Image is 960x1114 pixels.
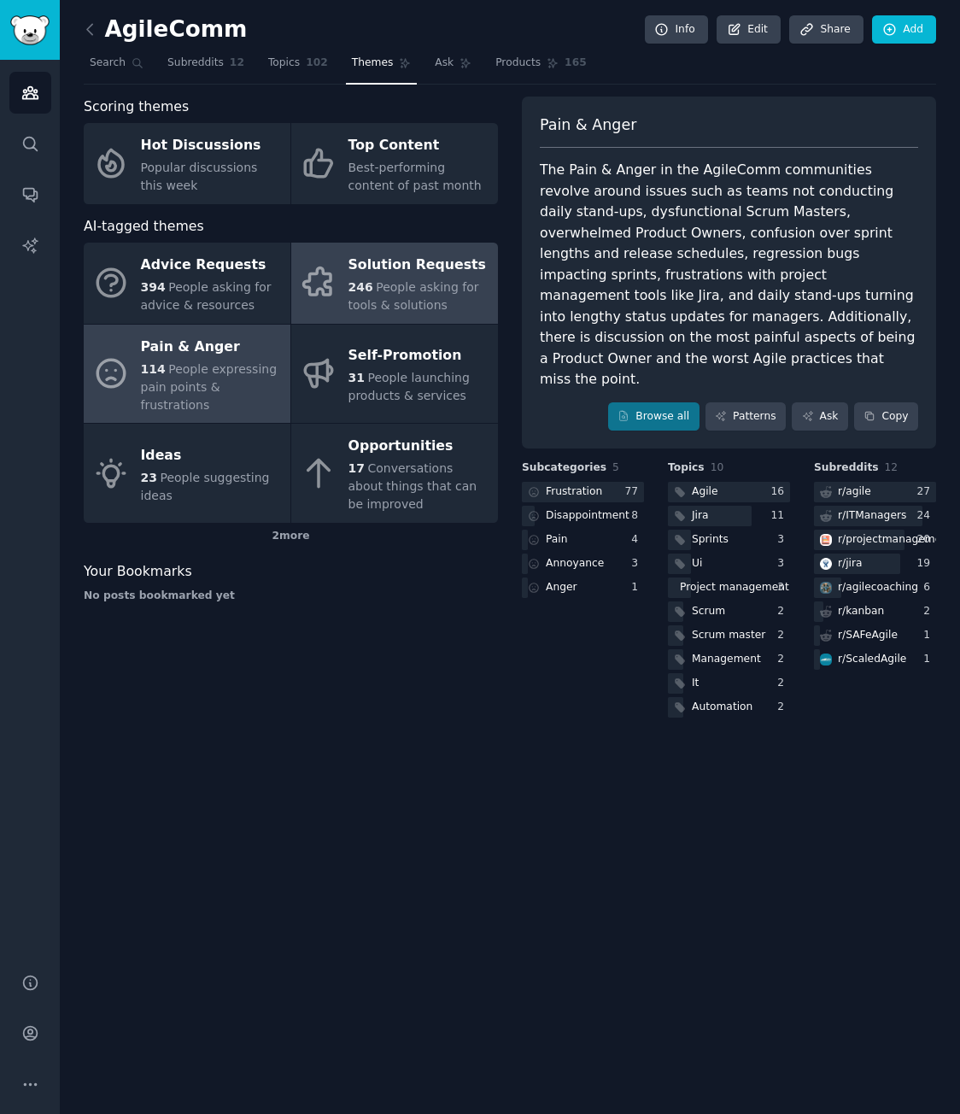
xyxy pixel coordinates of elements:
a: Project management3 [668,578,790,599]
a: jirar/jira19 [814,554,936,575]
span: 12 [230,56,244,71]
a: Opportunities17Conversations about things that can be improved [291,424,498,523]
div: r/ agilecoaching [838,580,918,595]
a: r/SAFeAgile1 [814,625,936,647]
img: jira [820,558,832,570]
div: r/ ScaledAgile [838,652,906,667]
a: Top ContentBest-performing content of past month [291,123,498,204]
img: GummySearch logo [10,15,50,45]
div: Solution Requests [348,252,489,279]
span: 12 [885,461,899,473]
div: 6 [923,580,936,595]
div: Agile [692,484,718,500]
div: r/ kanban [838,604,884,619]
div: Opportunities [348,433,489,460]
span: Subreddits [814,460,879,476]
div: Self-Promotion [348,343,489,370]
a: Products165 [489,50,592,85]
a: Edit [717,15,781,44]
div: r/ projectmanagement [838,532,952,548]
a: Ui3 [668,554,790,575]
div: 2 [777,700,790,715]
a: projectmanagementr/projectmanagement20 [814,530,936,551]
a: Solution Requests246People asking for tools & solutions [291,243,498,324]
div: 77 [624,484,644,500]
div: 4 [631,532,644,548]
a: Patterns [705,402,786,431]
span: 17 [348,461,365,475]
div: The Pain & Anger in the AgileComm communities revolve around issues such as teams not conducting ... [540,160,918,390]
span: People expressing pain points & frustrations [141,362,278,412]
div: 20 [916,532,936,548]
div: Jira [692,508,709,524]
span: Pain & Anger [540,114,636,136]
span: Search [90,56,126,71]
a: Info [645,15,708,44]
div: 2 more [84,523,498,550]
a: Ask [792,402,848,431]
div: 8 [631,508,644,524]
div: 11 [770,508,790,524]
a: r/ITManagers24 [814,506,936,527]
span: Subreddits [167,56,224,71]
a: Disappointment8 [522,506,644,527]
span: Scoring themes [84,97,189,118]
div: 2 [923,604,936,619]
img: agilecoaching [820,582,832,594]
span: Products [495,56,541,71]
h2: AgileComm [84,16,247,44]
a: Management2 [668,649,790,671]
div: 24 [916,508,936,524]
a: Self-Promotion31People launching products & services [291,325,498,424]
a: Ask [429,50,477,85]
a: Annoyance3 [522,554,644,575]
div: 2 [777,676,790,691]
a: Search [84,50,149,85]
div: Management [692,652,761,667]
a: Frustration77 [522,482,644,503]
span: Popular discussions this week [141,161,258,192]
span: 246 [348,280,373,294]
div: 2 [777,628,790,643]
a: Scrum2 [668,601,790,623]
span: Themes [352,56,394,71]
div: 27 [916,484,936,500]
a: Subreddits12 [161,50,250,85]
a: Pain & Anger114People expressing pain points & frustrations [84,325,290,424]
div: 2 [777,652,790,667]
div: It [692,676,699,691]
span: 165 [565,56,587,71]
a: Advice Requests394People asking for advice & resources [84,243,290,324]
a: Browse all [608,402,700,431]
div: Top Content [348,132,489,160]
span: Topics [268,56,300,71]
div: r/ jira [838,556,863,572]
a: Add [872,15,936,44]
a: Themes [346,50,418,85]
div: Anger [546,580,577,595]
span: People launching products & services [348,371,470,402]
a: Ideas23People suggesting ideas [84,424,290,523]
div: 3 [777,580,790,595]
img: projectmanagement [820,534,832,546]
a: Sprints3 [668,530,790,551]
span: Conversations about things that can be improved [348,461,477,511]
span: 5 [612,461,619,473]
div: Automation [692,700,752,715]
a: Share [789,15,863,44]
div: 2 [777,604,790,619]
span: Your Bookmarks [84,561,192,583]
span: 102 [306,56,328,71]
div: 16 [770,484,790,500]
a: Hot DiscussionsPopular discussions this week [84,123,290,204]
div: Pain [546,532,568,548]
a: r/agile27 [814,482,936,503]
span: People asking for advice & resources [141,280,272,312]
div: 19 [916,556,936,572]
div: Scrum [692,604,725,619]
span: Topics [668,460,705,476]
a: Agile16 [668,482,790,503]
span: Ask [435,56,454,71]
span: AI-tagged themes [84,216,204,237]
div: Annoyance [546,556,604,572]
